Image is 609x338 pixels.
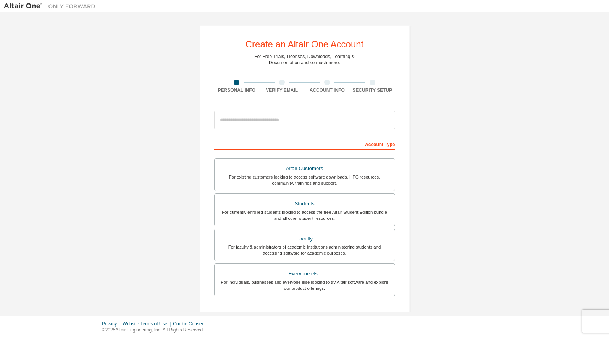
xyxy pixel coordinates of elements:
[123,321,173,327] div: Website Terms of Use
[102,321,123,327] div: Privacy
[173,321,210,327] div: Cookie Consent
[214,87,260,93] div: Personal Info
[219,209,390,221] div: For currently enrolled students looking to access the free Altair Student Edition bundle and all ...
[219,234,390,244] div: Faculty
[219,198,390,209] div: Students
[214,138,395,150] div: Account Type
[219,174,390,186] div: For existing customers looking to access software downloads, HPC resources, community, trainings ...
[259,87,305,93] div: Verify Email
[4,2,99,10] img: Altair One
[350,87,395,93] div: Security Setup
[219,268,390,279] div: Everyone else
[305,87,350,93] div: Account Info
[219,163,390,174] div: Altair Customers
[214,308,395,320] div: Your Profile
[246,40,364,49] div: Create an Altair One Account
[219,279,390,291] div: For individuals, businesses and everyone else looking to try Altair software and explore our prod...
[219,244,390,256] div: For faculty & administrators of academic institutions administering students and accessing softwa...
[254,54,355,66] div: For Free Trials, Licenses, Downloads, Learning & Documentation and so much more.
[102,327,210,333] p: © 2025 Altair Engineering, Inc. All Rights Reserved.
